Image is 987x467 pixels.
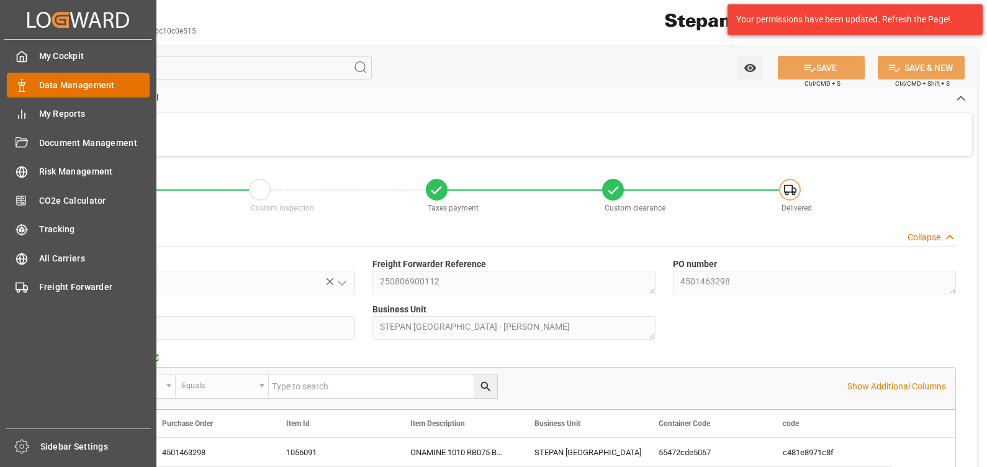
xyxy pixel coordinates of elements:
div: Collapse [908,231,940,244]
span: Item Id [286,419,310,428]
span: code [783,419,799,428]
div: 55472cde5067 [644,438,768,466]
a: Document Management [7,130,150,155]
span: Sidebar Settings [40,440,151,453]
span: PO number [673,258,717,271]
button: open menu [737,56,763,79]
textarea: 250806900112 [372,271,656,294]
span: Purchase Order [162,419,213,428]
a: Tracking [7,217,150,242]
a: All Carriers [7,246,150,270]
a: Freight Forwarder [7,275,150,299]
div: 4501463298 [147,438,271,466]
span: Risk Management [39,165,150,178]
span: Freight Forwarder [39,281,150,294]
span: Freight Forwarder Reference [372,258,486,271]
span: Container Code [659,419,710,428]
div: Press SPACE to select this row. [147,438,892,467]
input: Search Fields [57,56,372,79]
span: Document Management [39,137,150,150]
button: SAVE [778,56,865,79]
span: Business Unit [534,419,580,428]
button: SAVE & NEW [878,56,965,79]
span: Custom inspection [251,204,314,212]
a: Risk Management [7,160,150,184]
span: CO2e Calculator [39,194,150,207]
input: Type to search [269,374,497,398]
span: Tracking [39,223,150,236]
span: Data Management [39,79,150,92]
div: Your permissions have been updated. Refresh the Page!. [736,13,965,26]
div: c481e8971c8f [768,438,892,466]
div: Equals [182,377,255,391]
img: Stepan_Company_logo.svg.png_1713531530.png [665,9,755,31]
span: Business Unit [372,303,426,316]
p: Show Additional Columns [847,380,946,393]
div: STEPAN [GEOGRAPHIC_DATA] - [PERSON_NAME] [534,438,629,467]
span: Ctrl/CMD + Shift + S [895,79,950,88]
span: Delivered [782,204,812,212]
div: ONAMINE 1010 RB075 BULK [395,438,520,466]
span: Taxes payment [428,204,479,212]
textarea: STEPAN [GEOGRAPHIC_DATA] - [PERSON_NAME] [372,316,656,340]
a: My Reports [7,102,150,126]
textarea: 4501463298 [673,271,956,294]
span: Ctrl/CMD + S [804,79,841,88]
div: 1056091 [271,438,395,466]
span: My Cockpit [39,50,150,63]
span: All Carriers [39,252,150,265]
span: Item Description [410,419,465,428]
span: Custom clearance [605,204,665,212]
button: search button [474,374,497,398]
button: open menu [176,374,269,398]
button: open menu [332,273,351,292]
a: My Cockpit [7,44,150,68]
a: CO2e Calculator [7,188,150,212]
a: Data Management [7,73,150,97]
span: My Reports [39,107,150,120]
